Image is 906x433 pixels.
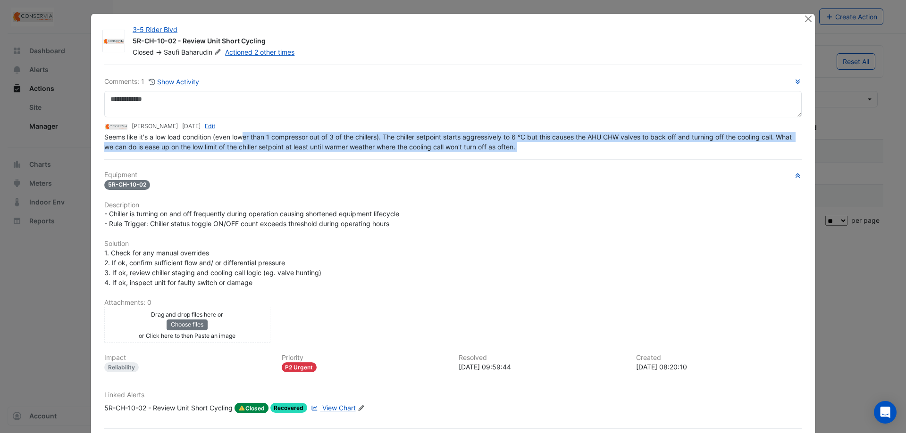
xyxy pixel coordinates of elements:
[459,354,625,362] h6: Resolved
[167,319,208,330] button: Choose files
[358,405,365,412] fa-icon: Edit Linked Alerts
[133,25,177,33] a: 3-5 Rider Blvd
[104,133,794,151] span: Seems like it's a low load condition (even lower than 1 compressor out of 3 of the chillers). The...
[104,171,802,179] h6: Equipment
[104,76,200,87] div: Comments: 1
[874,401,897,424] div: Open Intercom Messenger
[205,123,215,130] a: Edit
[636,354,802,362] h6: Created
[636,362,802,372] div: [DATE] 08:20:10
[104,240,802,248] h6: Solution
[104,362,139,372] div: Reliability
[282,354,448,362] h6: Priority
[104,249,321,286] span: 1. Check for any manual overrides 2. If ok, confirm sufficient flow and/ or differential pressure...
[156,48,162,56] span: ->
[133,48,154,56] span: Closed
[104,201,802,209] h6: Description
[148,76,200,87] button: Show Activity
[104,391,802,399] h6: Linked Alerts
[182,123,201,130] span: 2025-09-11 09:59:40
[164,48,179,56] span: Saufi
[104,210,399,228] span: - Chiller is turning on and off frequently during operation causing shortened equipment lifecycle...
[132,122,215,131] small: [PERSON_NAME] - -
[270,403,308,413] span: Recovered
[139,332,235,339] small: or Click here to then Paste an image
[133,36,792,48] div: 5R-CH-10-02 - Review Unit Short Cycling
[104,354,270,362] h6: Impact
[151,311,223,318] small: Drag and drop files here or
[235,403,268,413] span: Closed
[103,37,125,46] img: Conservia
[181,48,223,57] span: Baharudin
[104,403,233,413] div: 5R-CH-10-02 - Review Unit Short Cycling
[459,362,625,372] div: [DATE] 09:59:44
[309,403,355,413] a: View Chart
[282,362,317,372] div: P2 Urgent
[803,14,813,24] button: Close
[225,48,294,56] a: Actioned 2 other times
[104,180,150,190] span: 5R-CH-10-02
[104,122,128,132] img: Conservia
[104,299,802,307] h6: Attachments: 0
[322,404,356,412] span: View Chart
